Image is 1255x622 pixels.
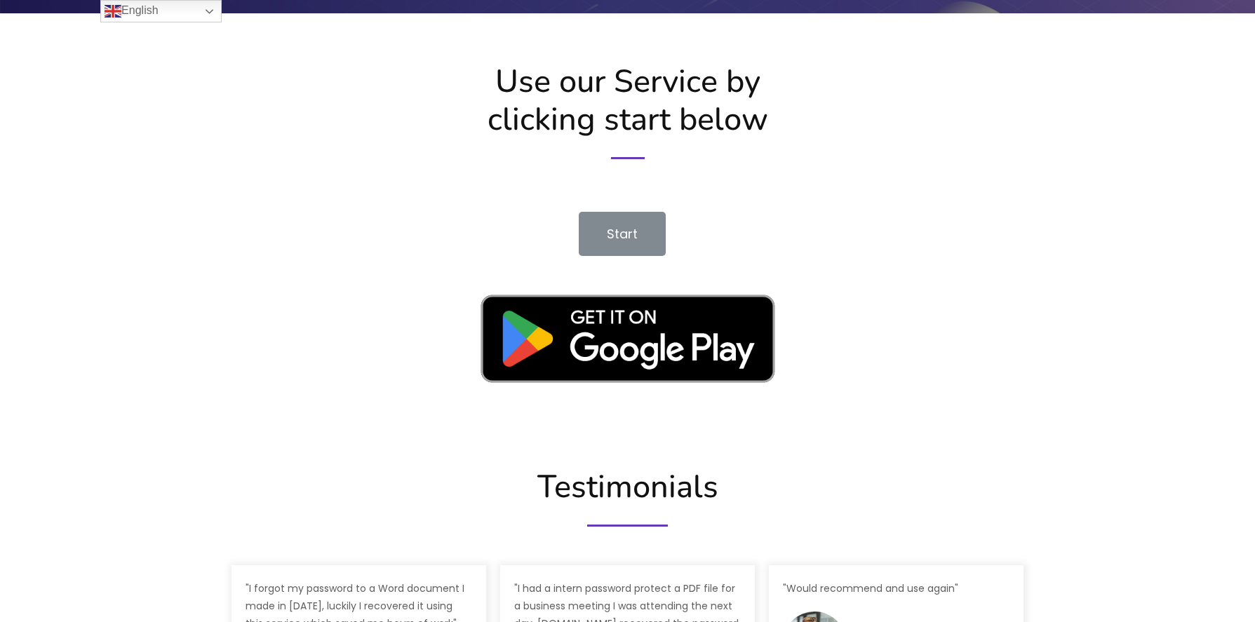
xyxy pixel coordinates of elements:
span: Start [607,225,638,243]
a: Start [579,212,666,256]
img: en_badge_web_generic [459,273,796,404]
p: "Would recommend and use again" [783,580,1009,597]
img: en [105,3,121,20]
h2: Testimonials [224,468,1031,506]
h2: Use our Service by clicking start below [459,63,796,139]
